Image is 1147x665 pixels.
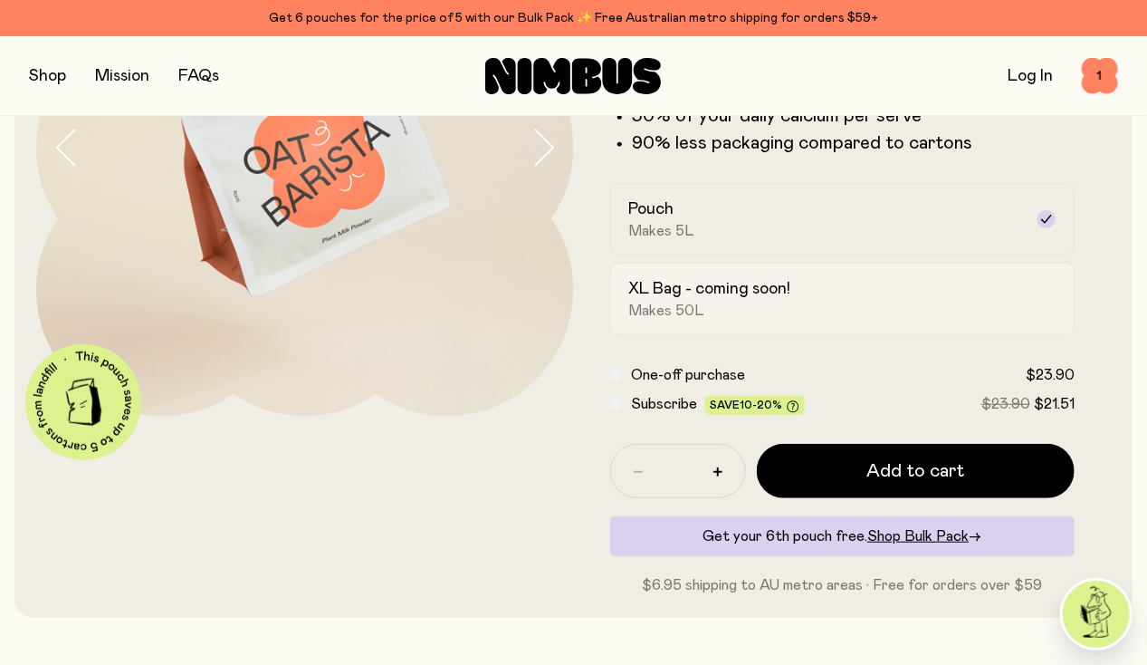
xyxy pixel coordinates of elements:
span: 10-20% [741,400,783,410]
span: Makes 50L [629,302,705,320]
li: 90% less packaging compared to cartons [633,132,1075,154]
button: Add to cart [757,444,1075,498]
a: FAQs [178,68,219,84]
button: 1 [1082,58,1118,94]
span: $21.51 [1034,397,1075,411]
img: agent [1063,581,1130,648]
span: One-off purchase [632,368,746,382]
span: Save [711,400,799,413]
span: Makes 5L [629,222,695,240]
span: Subscribe [632,397,698,411]
a: Log In [1008,68,1053,84]
div: Get 6 pouches for the price of 5 with our Bulk Pack ✨ Free Australian metro shipping for orders $59+ [29,7,1118,29]
a: Mission [95,68,149,84]
h2: XL Bag - coming soon! [629,278,791,300]
li: 30% of your daily calcium per serve [633,105,1075,127]
span: $23.90 [981,397,1030,411]
p: $6.95 shipping to AU metro areas · Free for orders over $59 [610,574,1075,596]
div: Get your 6th pouch free. [610,516,1075,556]
span: Add to cart [866,458,964,484]
h2: Pouch [629,198,674,220]
a: Shop Bulk Pack→ [867,529,981,544]
span: Shop Bulk Pack [867,529,969,544]
span: $23.90 [1026,368,1075,382]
